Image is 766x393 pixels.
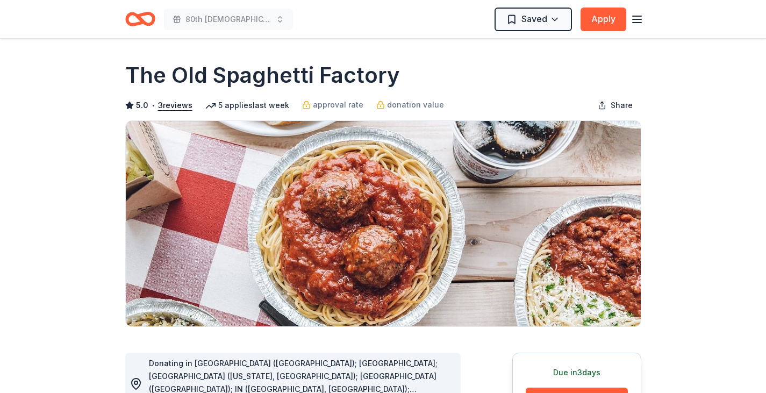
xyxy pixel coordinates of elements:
[125,60,400,90] h1: The Old Spaghetti Factory
[581,8,626,31] button: Apply
[205,99,289,112] div: 5 applies last week
[313,98,363,111] span: approval rate
[521,12,547,26] span: Saved
[158,99,192,112] button: 3reviews
[387,98,444,111] span: donation value
[126,121,641,326] img: Image for The Old Spaghetti Factory
[185,13,271,26] span: 80th [DEMOGRAPHIC_DATA] Anniversary
[151,101,155,110] span: •
[125,6,155,32] a: Home
[302,98,363,111] a: approval rate
[611,99,633,112] span: Share
[495,8,572,31] button: Saved
[589,95,641,116] button: Share
[164,9,293,30] button: 80th [DEMOGRAPHIC_DATA] Anniversary
[136,99,148,112] span: 5.0
[376,98,444,111] a: donation value
[526,366,628,379] div: Due in 3 days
